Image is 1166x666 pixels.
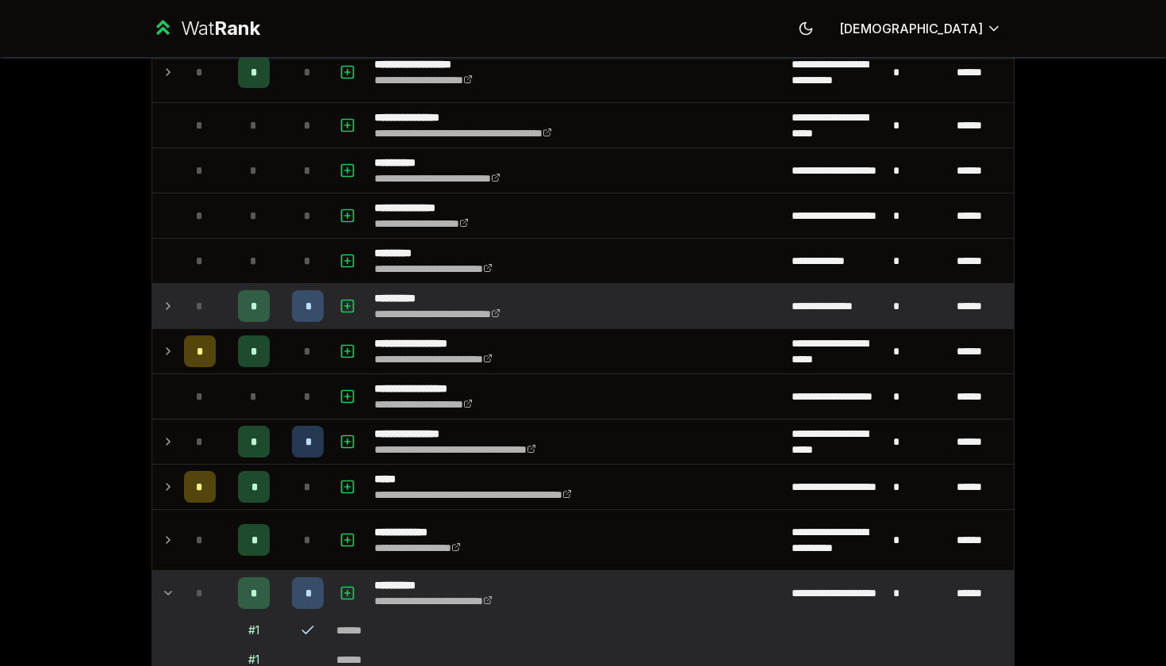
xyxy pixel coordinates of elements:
[827,14,1014,43] button: [DEMOGRAPHIC_DATA]
[152,16,260,41] a: WatRank
[839,19,983,38] span: [DEMOGRAPHIC_DATA]
[248,622,259,638] div: # 1
[214,17,260,40] span: Rank
[181,16,260,41] div: Wat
